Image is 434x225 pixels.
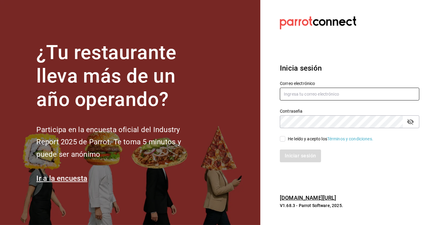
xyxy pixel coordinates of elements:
[36,124,201,161] h2: Participa en la encuesta oficial del Industry Report 2025 de Parrot. Te toma 5 minutos y puede se...
[405,117,416,127] button: passwordField
[280,202,419,209] p: V1.68.3 - Parrot Software, 2025.
[288,136,373,142] div: He leído y acepto los
[327,136,373,141] a: Términos y condiciones.
[280,195,336,201] a: [DOMAIN_NAME][URL]
[36,41,201,111] h1: ¿Tu restaurante lleva más de un año operando?
[280,63,419,74] h3: Inicia sesión
[280,88,419,100] input: Ingresa tu correo electrónico
[280,82,419,86] label: Correo electrónico
[280,109,419,114] label: Contraseña
[36,174,87,183] a: Ir a la encuesta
